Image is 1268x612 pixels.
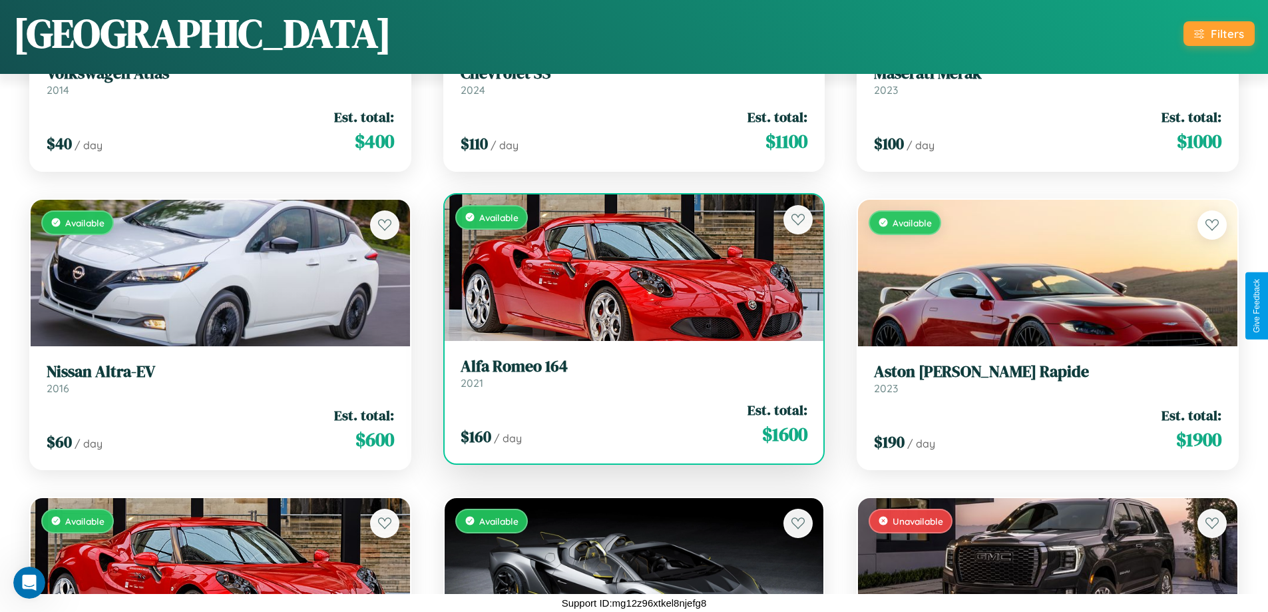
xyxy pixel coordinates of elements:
iframe: Intercom live chat [13,567,45,599]
span: Available [893,217,932,228]
a: Alfa Romeo 1642021 [461,357,808,390]
span: Est. total: [747,107,807,127]
span: Available [479,515,519,527]
span: 2023 [874,83,898,97]
span: 2016 [47,382,69,395]
span: Est. total: [334,107,394,127]
h3: Volkswagen Atlas [47,64,394,83]
span: Unavailable [893,515,943,527]
span: Available [479,212,519,223]
span: Available [65,515,105,527]
span: $ 1100 [765,128,807,154]
span: $ 1600 [762,421,807,448]
h3: Nissan Altra-EV [47,362,394,382]
p: Support ID: mg12z96xtkel8njefg8 [562,594,707,612]
h3: Maserati Merak [874,64,1221,83]
span: $ 100 [874,133,904,154]
span: 2023 [874,382,898,395]
h3: Aston [PERSON_NAME] Rapide [874,362,1221,382]
span: $ 1000 [1177,128,1221,154]
button: Filters [1183,21,1255,46]
span: / day [907,437,935,450]
span: Est. total: [1162,107,1221,127]
span: Available [65,217,105,228]
span: / day [907,139,935,152]
span: $ 600 [355,426,394,453]
span: 2014 [47,83,69,97]
span: Est. total: [747,400,807,420]
a: Aston [PERSON_NAME] Rapide2023 [874,362,1221,395]
span: $ 1900 [1176,426,1221,453]
span: 2021 [461,376,483,390]
div: Give Feedback [1252,279,1261,333]
span: Est. total: [334,406,394,425]
span: / day [75,437,103,450]
span: / day [494,432,522,445]
h3: Chevrolet SS [461,64,808,83]
span: / day [491,139,519,152]
a: Chevrolet SS2024 [461,64,808,97]
span: $ 110 [461,133,488,154]
span: $ 60 [47,431,72,453]
a: Maserati Merak2023 [874,64,1221,97]
span: Est. total: [1162,406,1221,425]
div: Filters [1211,27,1244,41]
span: 2024 [461,83,485,97]
span: $ 190 [874,431,905,453]
span: / day [75,139,103,152]
a: Volkswagen Atlas2014 [47,64,394,97]
h3: Alfa Romeo 164 [461,357,808,376]
h1: [GEOGRAPHIC_DATA] [13,6,391,61]
span: $ 400 [355,128,394,154]
a: Nissan Altra-EV2016 [47,362,394,395]
span: $ 160 [461,426,491,448]
span: $ 40 [47,133,72,154]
